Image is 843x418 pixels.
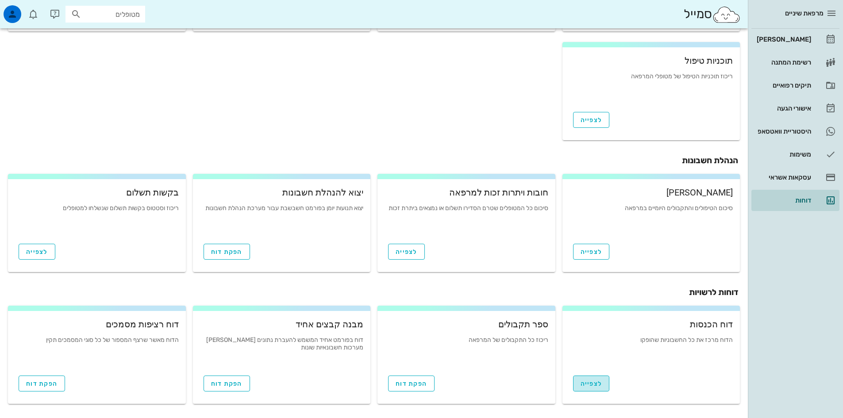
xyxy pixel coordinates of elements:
[26,7,31,12] span: תג
[570,56,733,65] div: תוכניות טיפול
[785,9,824,17] span: מרפאת שיניים
[200,337,364,363] div: דוח בפורמט אחיד המשמש להעברת נתונים [PERSON_NAME] מערכות חשבונאיות שונות
[15,320,179,329] div: דוח רציפות מסמכים
[15,337,179,363] div: הדוח מאשר שרצף המספור של כל סוגי המסמכים תקין
[10,286,738,299] h3: דוחות לרשויות
[755,36,811,43] div: [PERSON_NAME]
[385,205,548,231] div: סיכום כל המטופלים שטרם הסדירו תשלום או נמצאים ביתרת זכות
[19,376,65,391] button: הפקת דוח
[751,52,839,73] a: רשימת המתנה
[385,188,548,197] div: חובות ויתרות זכות למרפאה
[570,337,733,363] div: הדוח מרכז את כל החשבוניות שהופקו
[755,59,811,66] div: רשימת המתנה
[200,188,364,197] div: יצוא להנהלת חשבונות
[751,29,839,50] a: [PERSON_NAME]
[570,188,733,197] div: [PERSON_NAME]
[755,128,811,135] div: היסטוריית וואטסאפ
[581,380,602,387] span: לצפייה
[26,380,58,387] span: הפקת דוח
[570,205,733,231] div: סיכום הטיפולים והתקבולים היומיים במרפאה
[573,244,610,260] a: לצפייה
[388,376,435,391] a: הפקת דוח
[204,244,250,260] button: הפקת דוח
[755,174,811,181] div: עסקאות אשראי
[200,205,364,231] div: יצוא תנועות יומן בפורמט חשבשבת עבור מערכת הנהלת חשבונות
[751,190,839,211] a: דוחות
[573,376,610,391] a: לצפייה
[581,116,602,124] span: לצפייה
[755,197,811,204] div: דוחות
[712,6,741,23] img: SmileCloud logo
[570,320,733,329] div: דוח הכנסות
[211,380,243,387] span: הפקת דוח
[755,151,811,158] div: משימות
[581,248,602,256] span: לצפייה
[204,376,250,391] button: הפקת דוח
[755,82,811,89] div: תיקים רפואיים
[200,320,364,329] div: מבנה קבצים אחיד
[15,188,179,197] div: בקשות תשלום
[751,167,839,188] a: עסקאות אשראי
[570,73,733,100] div: ריכוז תוכניות הטיפול של מטופלי המרפאה
[385,337,548,363] div: ריכוז כל התקבולים של המרפאה
[751,98,839,119] a: אישורי הגעה
[388,244,425,260] a: לצפייה
[396,380,427,387] span: הפקת דוח
[26,248,48,256] span: לצפייה
[684,5,741,24] div: סמייל
[385,320,548,329] div: ספר תקבולים
[573,112,610,128] a: לצפייה
[211,248,243,256] span: הפקת דוח
[19,244,55,260] a: לצפייה
[10,154,738,167] h3: הנהלת חשבונות
[751,144,839,165] a: משימות
[755,105,811,112] div: אישורי הגעה
[15,205,179,231] div: ריכוז וסטטוס בקשות תשלום שנשלחו למטופלים
[396,248,417,256] span: לצפייה
[751,75,839,96] a: תיקים רפואיים
[751,121,839,142] a: היסטוריית וואטסאפ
